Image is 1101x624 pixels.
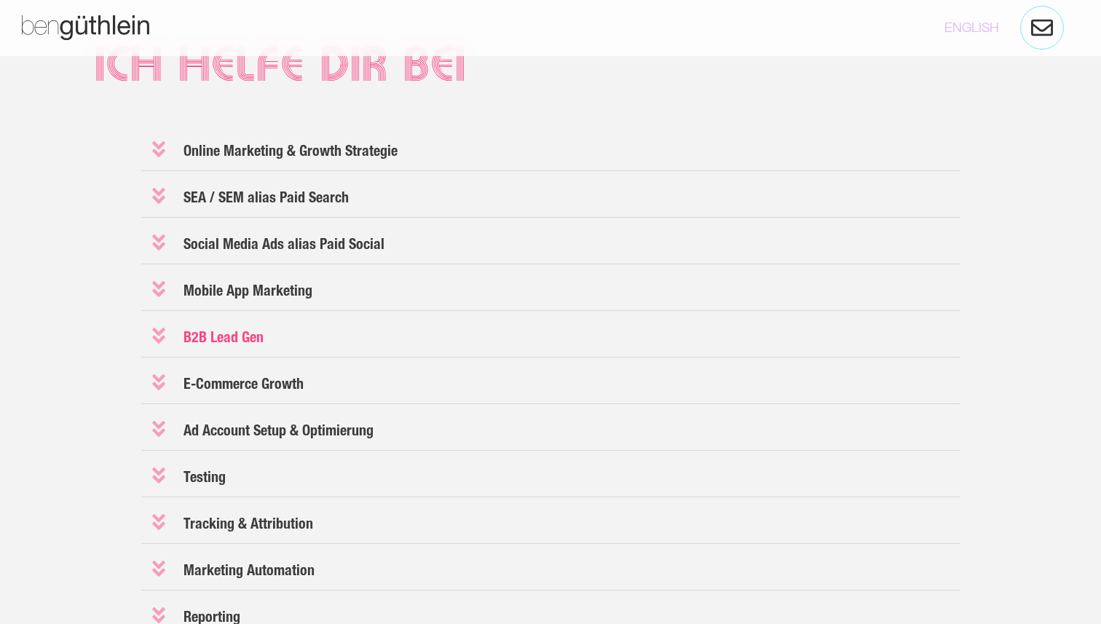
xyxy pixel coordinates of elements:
[141,548,960,591] h3: Marketing Automation
[183,468,226,485] a: Testing
[141,408,960,451] h3: Ad Account Setup & Optimierung
[141,361,960,404] h3: E-Commerce Growth
[944,20,999,35] a: ENGLISH
[141,315,960,358] h3: B2B Lead Gen
[183,422,374,438] a: Ad Account Setup & Optimierung
[183,561,315,578] a: Marketing Automation
[141,175,960,218] h3: SEA / SEM alias Paid Search
[183,375,304,392] a: E-Commerce Growth
[141,454,960,497] h3: Testing
[141,128,960,171] h3: Online Marketing & Growth Strategie
[141,221,960,264] h3: Social Media Ads alias Paid Social
[183,235,384,252] a: Social Media Ads alias Paid Social
[183,282,312,299] a: Mobile App Marketing
[183,142,398,159] a: Online Marketing & Growth Strategie
[95,41,1006,84] h2: Ich helfe dir bei
[183,328,264,345] a: B2B Lead Gen
[183,189,349,205] a: SEA / SEM alias Paid Search
[141,501,960,544] h3: Tracking & Attribution
[141,268,960,311] h3: Mobile App Marketing
[183,515,313,532] a: Tracking & Attribution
